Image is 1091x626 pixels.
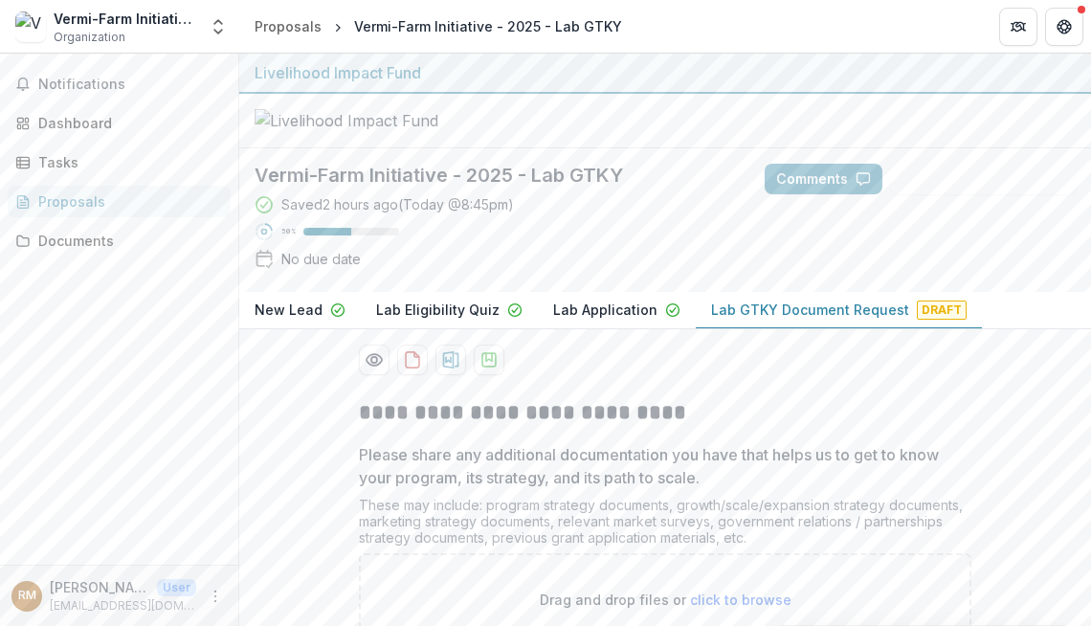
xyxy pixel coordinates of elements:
div: Saved 2 hours ago ( Today @ 8:45pm ) [281,194,514,214]
img: Vermi-Farm Initiative LTD [15,11,46,42]
div: Proposals [38,191,215,212]
div: Livelihood Impact Fund [255,61,1076,84]
button: Notifications [8,69,231,100]
a: Dashboard [8,107,231,139]
span: Notifications [38,77,223,93]
img: Livelihood Impact Fund [255,109,446,132]
a: Proposals [8,186,231,217]
div: Tasks [38,152,215,172]
button: Get Help [1045,8,1083,46]
button: download-proposal [435,345,466,375]
p: Lab GTKY Document Request [711,300,909,320]
div: These may include: program strategy documents, growth/scale/expansion strategy documents, marketi... [359,497,971,553]
a: Tasks [8,146,231,178]
div: Proposals [255,16,322,36]
button: download-proposal [397,345,428,375]
button: Partners [999,8,1037,46]
button: Open entity switcher [205,8,232,46]
a: Proposals [247,12,329,40]
span: Organization [54,29,125,46]
button: Preview 0bde9f1e-c075-41b1-b8fd-0bbb003aba7c-10.pdf [359,345,390,375]
div: Vermi-Farm Initiative - 2025 - Lab GTKY [354,16,622,36]
p: Please share any additional documentation you have that helps us to get to know your program, its... [359,443,960,489]
button: Answer Suggestions [890,164,1076,194]
p: User [157,579,196,596]
div: Royford Mutegi [18,590,36,602]
div: Documents [38,231,215,251]
button: Comments [765,164,882,194]
button: download-proposal [474,345,504,375]
p: Lab Application [553,300,657,320]
p: New Lead [255,300,323,320]
div: No due date [281,249,361,269]
p: [EMAIL_ADDRESS][DOMAIN_NAME] [50,597,196,615]
a: Documents [8,225,231,257]
button: More [204,585,227,608]
div: Dashboard [38,113,215,133]
p: Lab Eligibility Quiz [376,300,500,320]
span: Draft [917,301,967,320]
p: 50 % [281,225,296,238]
p: [PERSON_NAME] [50,577,149,597]
p: Drag and drop files or [540,590,791,610]
span: click to browse [690,592,791,608]
h2: Vermi-Farm Initiative - 2025 - Lab GTKY [255,164,734,187]
nav: breadcrumb [247,12,630,40]
div: Vermi-Farm Initiative LTD [54,9,197,29]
